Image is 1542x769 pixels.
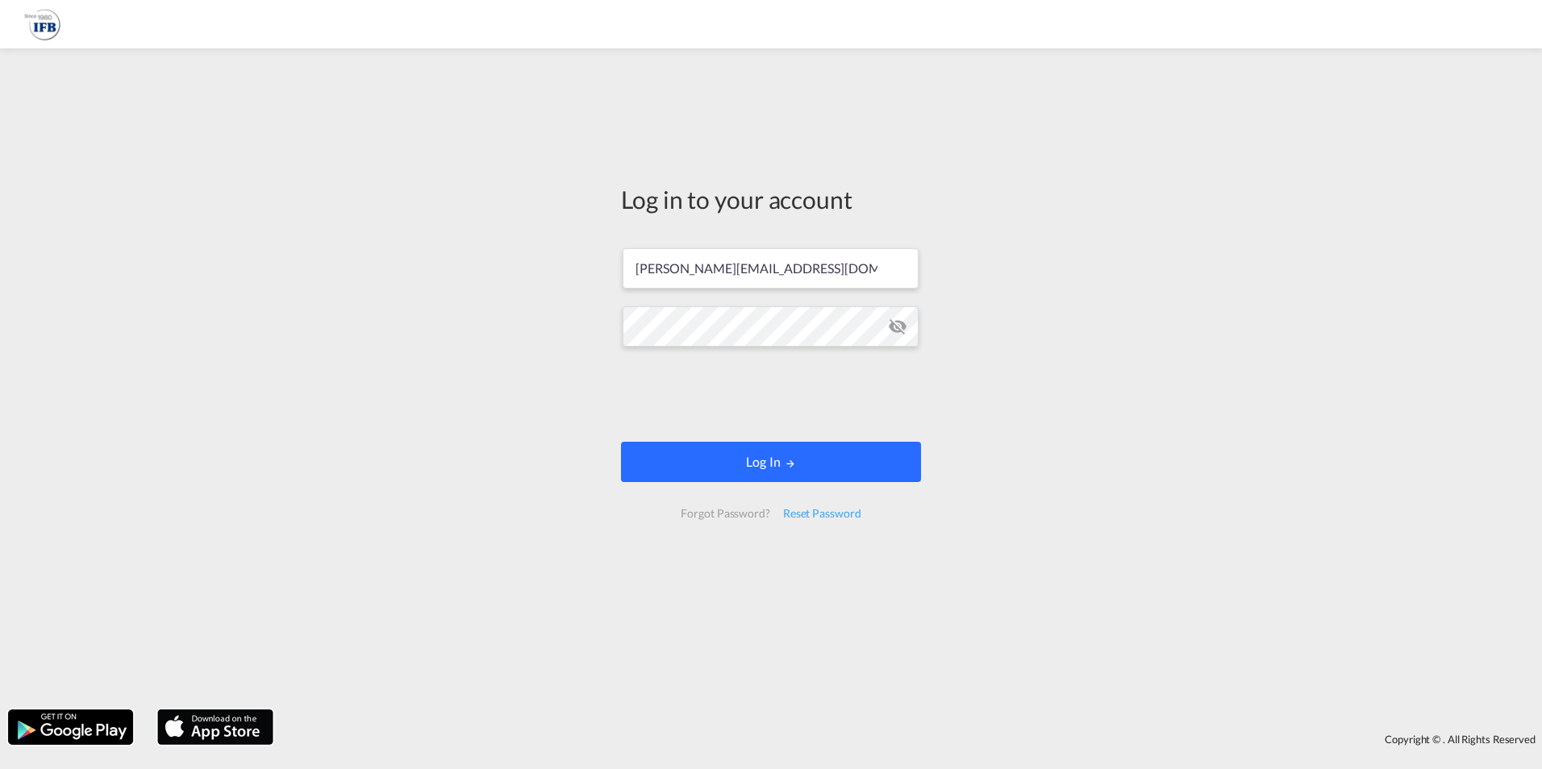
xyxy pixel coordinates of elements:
div: Copyright © . All Rights Reserved [281,725,1542,753]
img: google.png [6,708,135,746]
div: Reset Password [777,499,868,528]
div: Log in to your account [621,182,921,216]
iframe: reCAPTCHA [648,363,894,426]
md-icon: icon-eye-off [888,317,907,336]
input: Enter email/phone number [623,248,919,289]
button: LOGIN [621,442,921,482]
img: b628ab10256c11eeb52753acbc15d091.png [24,6,60,43]
div: Forgot Password? [674,499,776,528]
img: apple.png [156,708,275,746]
